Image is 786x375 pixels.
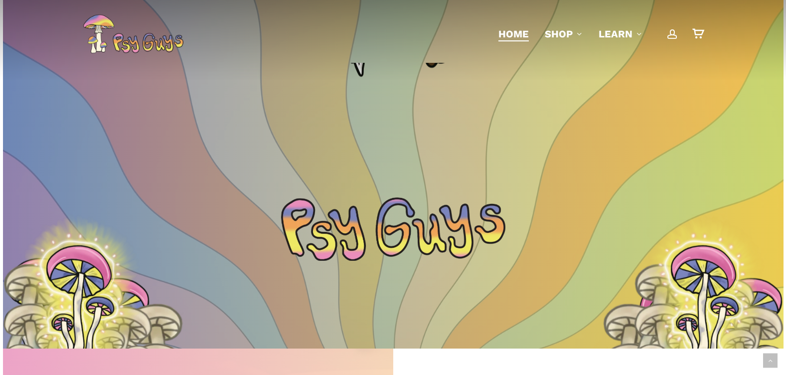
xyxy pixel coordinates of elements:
[545,28,573,40] span: Shop
[692,28,703,39] a: Cart
[763,354,778,368] a: Back to top
[83,14,183,54] img: PsyGuys
[599,27,642,41] a: Learn
[281,197,505,261] img: Psychedelic PsyGuys Text Logo
[599,28,632,40] span: Learn
[498,27,529,41] a: Home
[545,27,583,41] a: Shop
[498,28,529,40] span: Home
